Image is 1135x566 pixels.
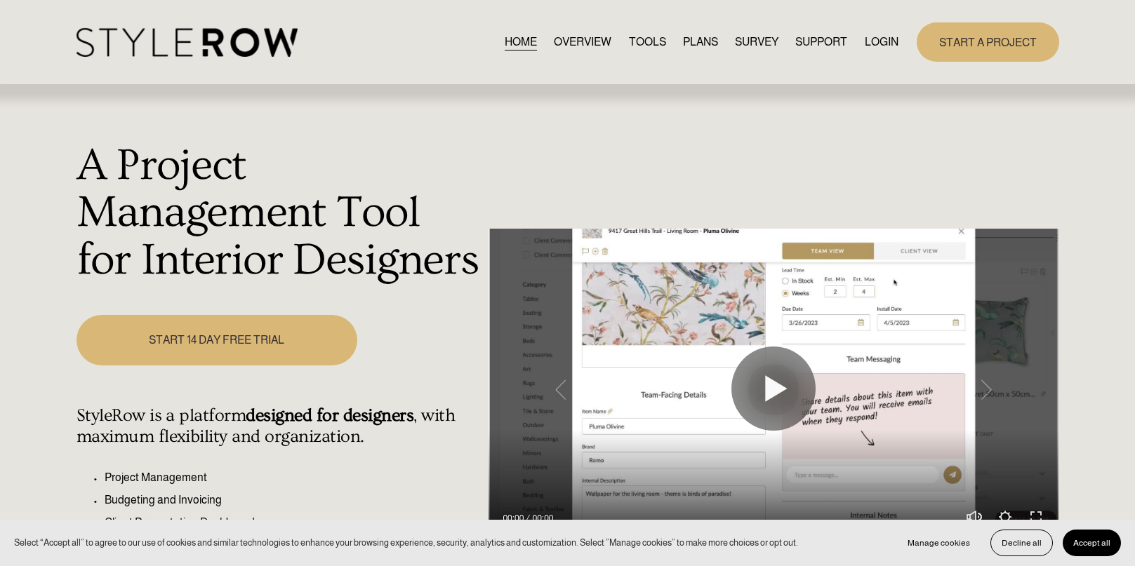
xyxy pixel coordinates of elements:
[105,492,482,508] p: Budgeting and Invoicing
[1073,538,1110,548] span: Accept all
[14,536,798,549] p: Select “Accept all” to agree to our use of cookies and similar technologies to enhance your brows...
[77,28,298,57] img: StyleRow
[105,514,482,531] p: Client Presentation Dashboard
[505,32,537,51] a: HOME
[1063,530,1121,556] button: Accept all
[908,538,970,548] span: Manage cookies
[1002,538,1042,548] span: Decline all
[795,32,847,51] a: folder dropdown
[795,34,847,50] span: SUPPORT
[527,511,557,525] div: Duration
[917,22,1059,61] a: START A PROJECT
[735,32,778,51] a: SURVEY
[897,530,981,556] button: Manage cookies
[731,346,816,431] button: Play
[77,405,482,447] h4: StyleRow is a platform , with maximum flexibility and organization.
[105,469,482,486] p: Project Management
[77,315,357,365] a: START 14 DAY FREE TRIAL
[554,32,611,51] a: OVERVIEW
[503,511,527,525] div: Current time
[629,32,666,51] a: TOOLS
[990,530,1053,556] button: Decline all
[77,142,482,285] h1: A Project Management Tool for Interior Designers
[865,32,898,51] a: LOGIN
[683,32,718,51] a: PLANS
[246,405,413,426] strong: designed for designers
